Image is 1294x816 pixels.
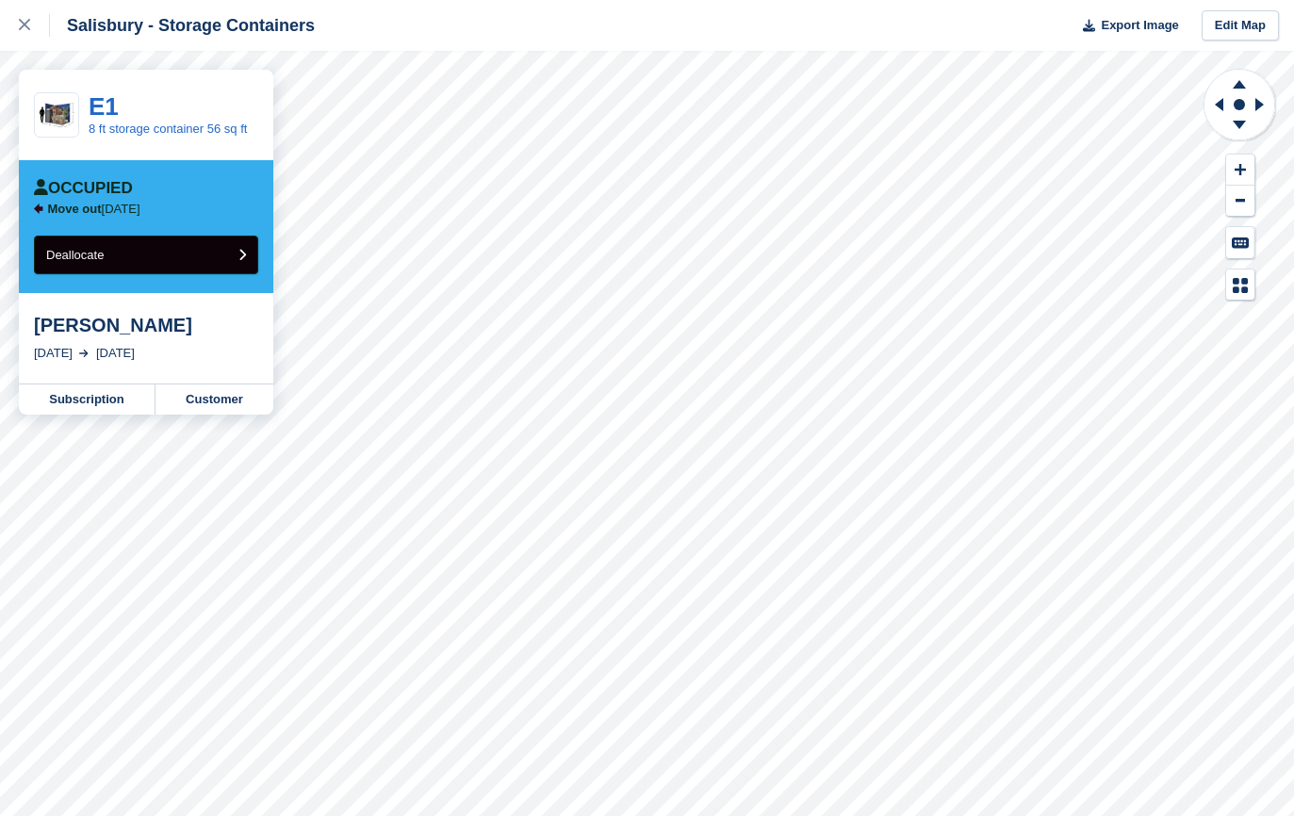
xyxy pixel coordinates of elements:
[79,350,89,357] img: arrow-right-light-icn-cde0832a797a2874e46488d9cf13f60e5c3a73dbe684e267c42b8395dfbc2abf.svg
[89,92,119,121] a: E1
[1226,186,1254,217] button: Zoom Out
[34,344,73,363] div: [DATE]
[89,122,247,136] a: 8 ft storage container 56 sq ft
[1226,269,1254,301] button: Map Legend
[34,236,258,274] button: Deallocate
[156,384,273,415] a: Customer
[1101,16,1178,35] span: Export Image
[48,202,102,216] span: Move out
[34,179,133,198] div: Occupied
[46,248,104,262] span: Deallocate
[50,14,315,37] div: Salisbury - Storage Containers
[96,344,135,363] div: [DATE]
[48,202,140,217] p: [DATE]
[34,204,43,214] img: arrow-left-icn-90495f2de72eb5bd0bd1c3c35deca35cc13f817d75bef06ecd7c0b315636ce7e.svg
[1072,10,1179,41] button: Export Image
[34,314,258,336] div: [PERSON_NAME]
[1226,227,1254,258] button: Keyboard Shortcuts
[1202,10,1279,41] a: Edit Map
[1226,155,1254,186] button: Zoom In
[35,99,78,132] img: 8-ft-container.jpg
[19,384,156,415] a: Subscription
